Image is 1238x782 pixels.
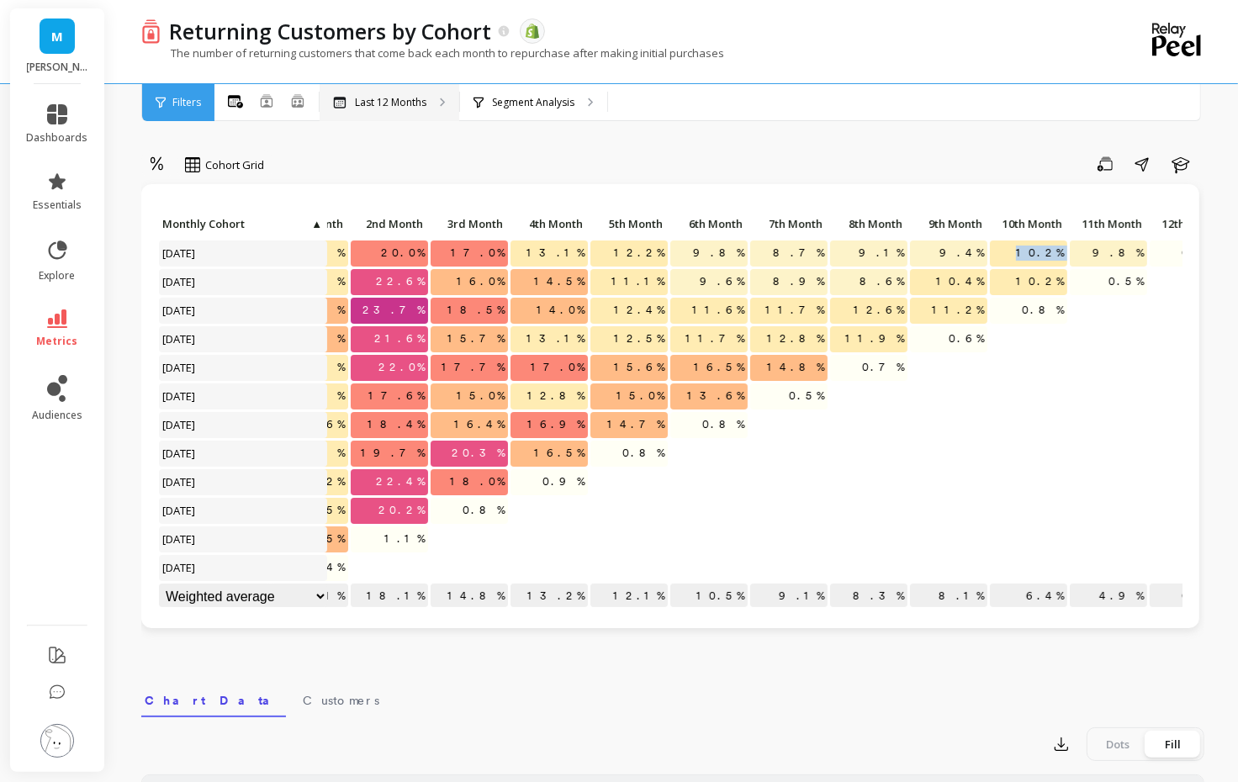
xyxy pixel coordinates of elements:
[1150,212,1227,235] p: 12th Month
[1145,731,1201,758] div: Fill
[141,18,161,43] img: header icon
[511,212,588,235] p: 4th Month
[141,45,724,61] p: The number of returning customers that come back each month to repurchase after making initial pu...
[1153,217,1222,230] span: 12th Month
[1178,240,1227,266] span: 0.3%
[158,212,238,238] div: Toggle SortBy
[764,355,828,380] span: 14.8%
[159,441,200,466] span: [DATE]
[1090,731,1145,758] div: Dots
[990,584,1067,609] p: 6.4%
[375,498,428,523] span: 20.2%
[373,269,428,294] span: 22.6%
[936,240,987,266] span: 9.4%
[51,27,63,46] span: M
[162,217,309,230] span: Monthly Cohort
[1150,584,1227,609] p: 0.3%
[670,584,748,609] p: 10.5%
[750,584,828,609] p: 9.1%
[690,240,748,266] span: 9.8%
[159,298,200,323] span: [DATE]
[1105,269,1147,294] span: 0.5%
[351,212,428,235] p: 2nd Month
[684,383,748,409] span: 13.6%
[690,355,748,380] span: 16.5%
[37,335,78,348] span: metrics
[770,269,828,294] span: 8.9%
[373,469,428,494] span: 22.4%
[172,96,201,109] span: Filters
[159,212,327,235] p: Monthly Cohort
[306,555,348,580] span: 0.4%
[159,269,200,294] span: [DATE]
[350,212,430,238] div: Toggle SortBy
[669,212,749,238] div: Toggle SortBy
[438,355,508,380] span: 17.7%
[453,269,508,294] span: 16.0%
[590,584,668,609] p: 12.1%
[990,212,1067,235] p: 10th Month
[1013,269,1067,294] span: 10.2%
[381,526,428,552] span: 1.1%
[159,383,200,409] span: [DATE]
[613,383,668,409] span: 15.0%
[1089,240,1147,266] span: 9.8%
[40,724,74,758] img: profile picture
[159,326,200,351] span: [DATE]
[169,17,491,45] p: Returning Customers by Cohort
[762,298,828,323] span: 11.7%
[770,240,828,266] span: 8.7%
[699,412,748,437] span: 0.8%
[27,131,88,145] span: dashboards
[145,692,283,709] span: Chart Data
[533,298,588,323] span: 14.0%
[524,383,588,409] span: 12.8%
[833,217,902,230] span: 8th Month
[604,412,668,437] span: 14.7%
[674,217,743,230] span: 6th Month
[365,383,428,409] span: 17.6%
[511,584,588,609] p: 13.2%
[829,212,909,238] div: Toggle SortBy
[611,298,668,323] span: 12.4%
[993,217,1062,230] span: 10th Month
[514,217,583,230] span: 4th Month
[749,212,829,238] div: Toggle SortBy
[1069,212,1149,238] div: Toggle SortBy
[359,298,428,323] span: 23.7%
[764,326,828,351] span: 12.8%
[786,383,828,409] span: 0.5%
[159,355,200,380] span: [DATE]
[27,61,88,74] p: Martie
[913,217,982,230] span: 9th Month
[1013,240,1067,266] span: 10.2%
[159,526,200,552] span: [DATE]
[945,326,987,351] span: 0.6%
[524,412,588,437] span: 16.9%
[32,409,82,422] span: audiences
[309,217,322,230] span: ▲
[33,198,82,212] span: essentials
[510,212,590,238] div: Toggle SortBy
[159,555,200,580] span: [DATE]
[431,584,508,609] p: 14.8%
[910,212,987,235] p: 9th Month
[933,269,987,294] span: 10.4%
[682,326,748,351] span: 11.7%
[159,412,200,437] span: [DATE]
[928,298,987,323] span: 11.2%
[850,298,907,323] span: 12.6%
[434,217,503,230] span: 3rd Month
[447,469,508,494] span: 18.0%
[539,469,588,494] span: 0.9%
[1149,212,1229,238] div: Toggle SortBy
[830,212,907,235] p: 8th Month
[670,212,748,235] p: 6th Month
[859,355,907,380] span: 0.7%
[357,441,428,466] span: 19.7%
[451,412,508,437] span: 16.4%
[527,355,588,380] span: 17.0%
[696,269,748,294] span: 9.6%
[364,412,428,437] span: 18.4%
[159,469,200,494] span: [DATE]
